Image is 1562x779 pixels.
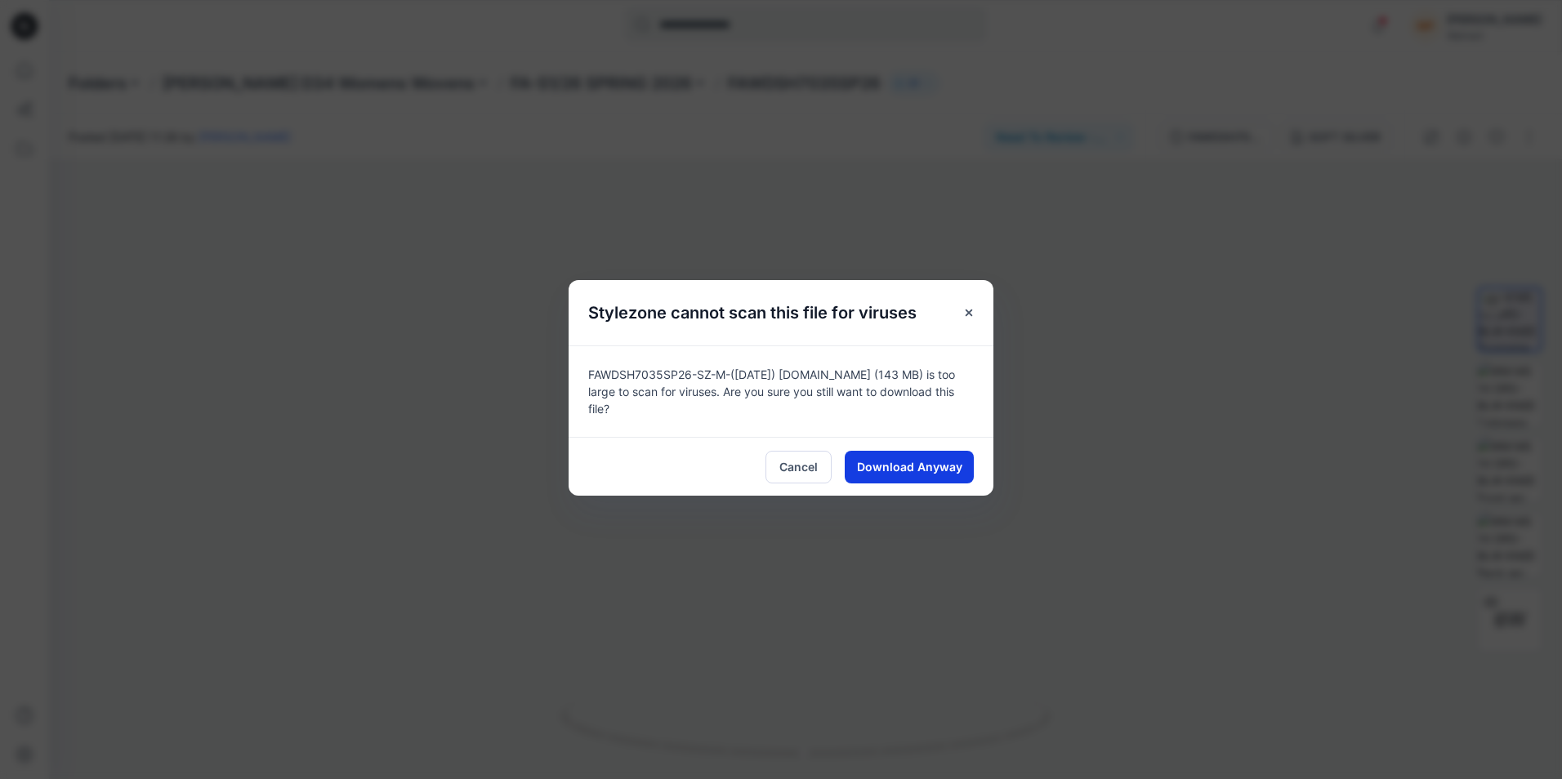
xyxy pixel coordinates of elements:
button: Download Anyway [845,451,974,483]
h5: Stylezone cannot scan this file for viruses [569,280,936,345]
span: Cancel [779,458,818,475]
span: Download Anyway [857,458,962,475]
button: Close [954,298,984,327]
div: FAWDSH7035SP26-SZ-M-([DATE]) [DOMAIN_NAME] (143 MB) is too large to scan for viruses. Are you sur... [569,345,993,437]
button: Cancel [765,451,832,483]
